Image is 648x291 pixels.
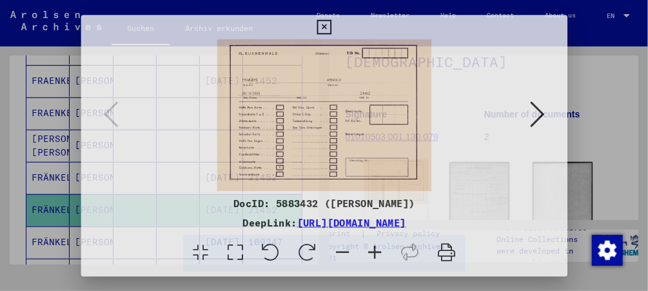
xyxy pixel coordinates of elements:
img: 001.jpg [109,32,540,194]
div: DocID: 5883432 ([PERSON_NAME]) [65,199,584,215]
div: DeepLink: [65,220,584,236]
a: [URL][DOMAIN_NAME] [295,221,411,234]
img: Zustimmung ändern [592,235,623,266]
div: Change consent [591,234,622,265]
